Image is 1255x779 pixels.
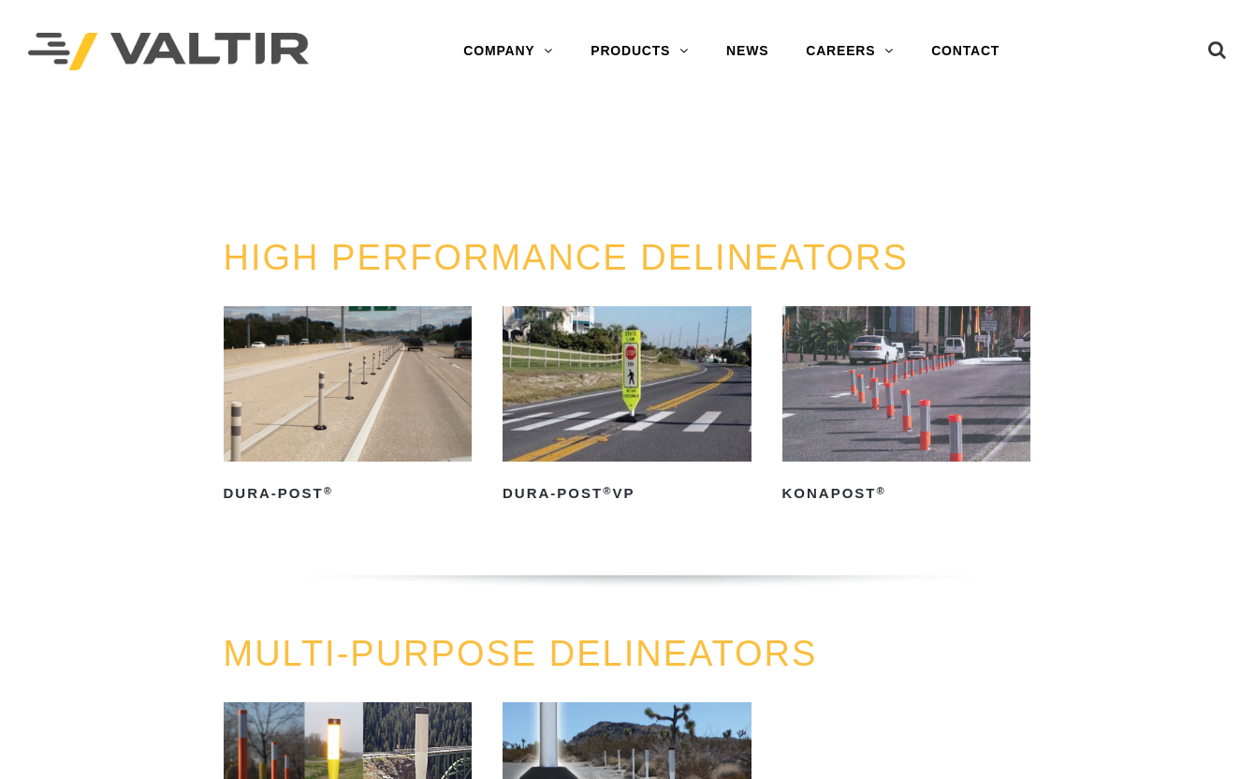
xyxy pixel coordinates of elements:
a: CONTACT [912,33,1018,70]
a: Dura-Post®VP [503,306,752,508]
h2: Dura-Post [224,478,473,508]
h2: KonaPost [782,478,1031,508]
a: NEWS [708,33,787,70]
sup: ® [324,485,333,496]
a: PRODUCTS [572,33,708,70]
a: CAREERS [787,33,912,70]
a: MULTI-PURPOSE DELINEATORS [224,634,818,673]
sup: ® [603,485,612,496]
a: KonaPost® [782,306,1031,508]
sup: ® [877,485,886,496]
h2: Dura-Post VP [503,478,752,508]
a: HIGH PERFORMANCE DELINEATORS [224,238,909,277]
a: Dura-Post® [224,306,473,508]
a: COMPANY [445,33,572,70]
img: Valtir [28,33,309,71]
